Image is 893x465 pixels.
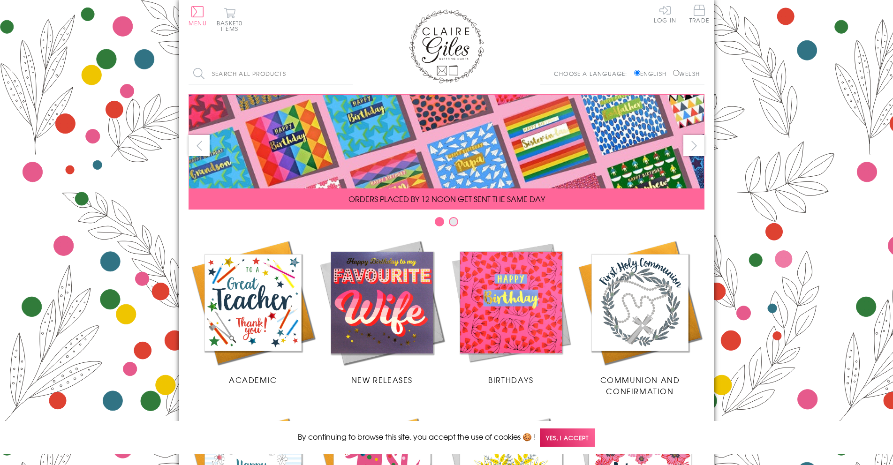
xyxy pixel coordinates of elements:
[318,238,446,385] a: New Releases
[343,63,353,84] input: Search
[351,374,413,385] span: New Releases
[189,135,210,156] button: prev
[634,70,640,76] input: English
[683,135,704,156] button: next
[409,9,484,83] img: Claire Giles Greetings Cards
[673,69,700,78] label: Welsh
[654,5,676,23] a: Log In
[488,374,533,385] span: Birthdays
[221,19,242,33] span: 0 items
[348,193,545,204] span: ORDERS PLACED BY 12 NOON GET SENT THE SAME DAY
[575,238,704,397] a: Communion and Confirmation
[449,217,458,226] button: Carousel Page 2
[189,19,207,27] span: Menu
[446,238,575,385] a: Birthdays
[554,69,632,78] p: Choose a language:
[189,217,704,231] div: Carousel Pagination
[689,5,709,25] a: Trade
[634,69,671,78] label: English
[229,374,277,385] span: Academic
[600,374,680,397] span: Communion and Confirmation
[217,7,242,31] button: Basket0 items
[189,238,318,385] a: Academic
[189,6,207,26] button: Menu
[689,5,709,23] span: Trade
[540,428,595,447] span: Yes, I accept
[189,63,353,84] input: Search all products
[435,217,444,226] button: Carousel Page 1 (Current Slide)
[673,70,679,76] input: Welsh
